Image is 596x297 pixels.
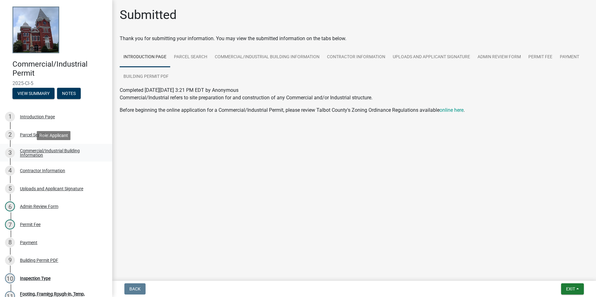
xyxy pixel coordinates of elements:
[37,131,70,140] div: Role: Applicant
[120,35,589,42] div: Thank you for submitting your information. You may view the submitted information on the tabs below.
[561,283,584,295] button: Exit
[20,186,83,191] div: Uploads and Applicant Signature
[5,148,15,158] div: 3
[389,47,474,67] a: Uploads and Applicant Signature
[120,47,170,67] a: Introduction Page
[5,255,15,265] div: 9
[20,168,65,173] div: Contractor Information
[120,67,172,87] a: Building Permit PDF
[525,47,556,67] a: Permit Fee
[12,88,55,99] button: View Summary
[20,258,58,262] div: Building Permit PDF
[20,240,37,245] div: Payment
[5,201,15,211] div: 6
[120,106,589,114] p: Before beginning the online application for a Commercial/Industrial Permit, please review Talbot ...
[20,276,50,280] div: Inspection Type
[12,91,55,96] wm-modal-confirm: Summary
[5,166,15,176] div: 4
[20,115,55,119] div: Introduction Page
[57,88,81,99] button: Notes
[20,222,41,227] div: Permit Fee
[12,60,107,78] h4: Commercial/Industrial Permit
[170,47,211,67] a: Parcel Search
[120,94,589,101] p: Commercial/Industrial refers to site preparation for and construction of any Commercial and/or In...
[5,184,15,194] div: 5
[20,133,46,137] div: Parcel Search
[556,47,583,67] a: Payment
[124,283,146,295] button: Back
[129,286,141,291] span: Back
[5,238,15,247] div: 8
[12,7,59,53] img: Talbot County, Georgia
[566,286,575,291] span: Exit
[12,80,100,86] span: 2025-CI-5
[120,87,238,93] span: Completed [DATE][DATE] 3:21 PM EDT by Anonymous
[5,112,15,122] div: 1
[474,47,525,67] a: Admin Review Form
[5,273,15,283] div: 10
[57,91,81,96] wm-modal-confirm: Notes
[440,107,464,113] a: online here
[120,7,177,22] h1: Submitted
[211,47,323,67] a: Commercial/Industrial Building Information
[5,130,15,140] div: 2
[5,219,15,229] div: 7
[323,47,389,67] a: Contractor Information
[20,148,102,157] div: Commercial/Industrial Building Information
[20,204,58,209] div: Admin Review Form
